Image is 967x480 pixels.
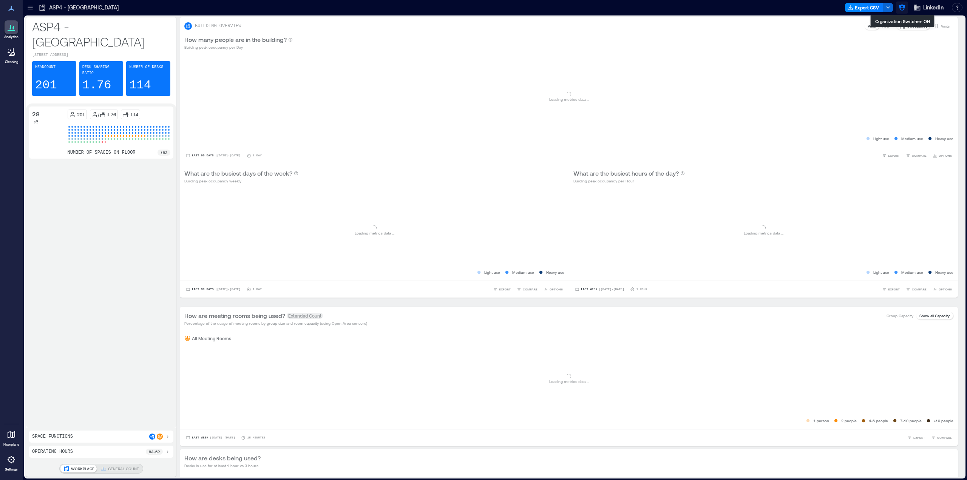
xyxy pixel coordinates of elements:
p: Number of Desks [129,64,163,70]
span: EXPORT [499,287,511,292]
span: COMPARE [912,153,927,158]
p: 15 minutes [247,435,265,440]
p: Cleaning [5,60,18,64]
p: 201 [35,78,57,93]
p: Percentage of the usage of meeting rooms by group size and room capacity (using Open Area sensors) [184,320,367,326]
p: 7-10 people [900,418,922,424]
button: COMPARE [904,152,928,159]
button: COMPARE [515,286,539,293]
p: Space Functions [32,434,73,440]
a: Cleaning [2,43,21,66]
p: / [98,111,99,117]
span: OPTIONS [939,287,952,292]
p: 28 [32,110,40,119]
p: 8a - 6p [149,449,160,455]
p: Medium use [901,269,923,275]
p: Building peak occupancy weekly [184,178,298,184]
p: Heavy use [935,269,953,275]
p: 114 [129,78,151,93]
p: [STREET_ADDRESS] [32,52,170,58]
span: EXPORT [888,153,900,158]
a: Floorplans [1,426,22,449]
p: Loading metrics data ... [549,96,589,102]
p: Light use [484,269,500,275]
span: COMPARE [523,287,538,292]
button: COMPARE [930,434,953,441]
button: OPTIONS [542,286,564,293]
p: 2 people [841,418,857,424]
button: Last 90 Days |[DATE]-[DATE] [184,286,242,293]
p: Operating Hours [32,449,73,455]
button: OPTIONS [931,152,953,159]
button: Last 90 Days |[DATE]-[DATE] [184,152,242,159]
p: What are the busiest days of the week? [184,169,292,178]
p: Heavy use [935,136,953,142]
p: Desks in use for at least 1 hour vs 3 hours [184,463,261,469]
button: EXPORT [906,434,927,441]
p: Avg [882,23,889,29]
p: Analytics [4,35,19,39]
p: number of spaces on floor [68,150,136,156]
a: Settings [2,451,20,474]
p: 1 Day [253,287,262,292]
p: ASP4 - [GEOGRAPHIC_DATA] [32,19,170,49]
span: EXPORT [913,435,925,440]
p: How many people are in the building? [184,35,287,44]
p: Occupancy [907,23,927,29]
button: Last Week |[DATE]-[DATE] [573,286,626,293]
p: What are the busiest hours of the day? [573,169,679,178]
p: How are desks being used? [184,454,261,463]
button: EXPORT [880,152,901,159]
p: GENERAL COUNT [108,466,139,472]
p: 1 Hour [636,287,647,292]
p: Loading metrics data ... [549,378,589,384]
p: Loading metrics data ... [744,230,783,236]
p: 4-6 people [869,418,888,424]
p: 1 person [813,418,829,424]
p: Light use [873,136,889,142]
p: Headcount [35,64,56,70]
span: LinkedIn [923,4,944,11]
span: COMPARE [937,435,952,440]
button: Export CSV [845,3,884,12]
button: COMPARE [904,286,928,293]
button: LinkedIn [911,2,946,14]
p: 1.76 [107,111,116,117]
button: OPTIONS [931,286,953,293]
p: Peak [868,23,876,29]
p: Show all Capacity [919,313,950,319]
span: COMPARE [912,287,927,292]
p: All Meeting Rooms [192,335,231,341]
p: Loading metrics data ... [355,230,394,236]
p: Medium use [901,136,923,142]
button: EXPORT [491,286,512,293]
span: OPTIONS [550,287,563,292]
p: Visits [941,23,950,29]
p: 201 [77,111,85,117]
p: Building peak occupancy per Hour [573,178,685,184]
p: Desk-sharing ratio [82,64,120,76]
p: WORKPLACE [71,466,94,472]
p: 1.76 [82,78,111,93]
button: Last Week |[DATE]-[DATE] [184,434,236,441]
p: How are meeting rooms being used? [184,311,285,320]
a: Analytics [2,18,21,42]
p: Light use [873,269,889,275]
p: Building peak occupancy per Day [184,44,293,50]
p: 114 [130,111,138,117]
p: 1 Day [253,153,262,158]
p: >10 people [934,418,953,424]
p: Floorplans [3,442,19,447]
p: BUILDING OVERVIEW [195,23,241,29]
span: Extended Count [287,313,323,319]
p: Heavy use [546,269,564,275]
p: Group Capacity [887,313,913,319]
p: Settings [5,467,18,472]
span: EXPORT [888,287,900,292]
button: EXPORT [880,286,901,293]
p: ASP4 - [GEOGRAPHIC_DATA] [49,4,119,11]
span: OPTIONS [939,153,952,158]
p: Medium use [512,269,534,275]
p: 183 [161,150,167,156]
